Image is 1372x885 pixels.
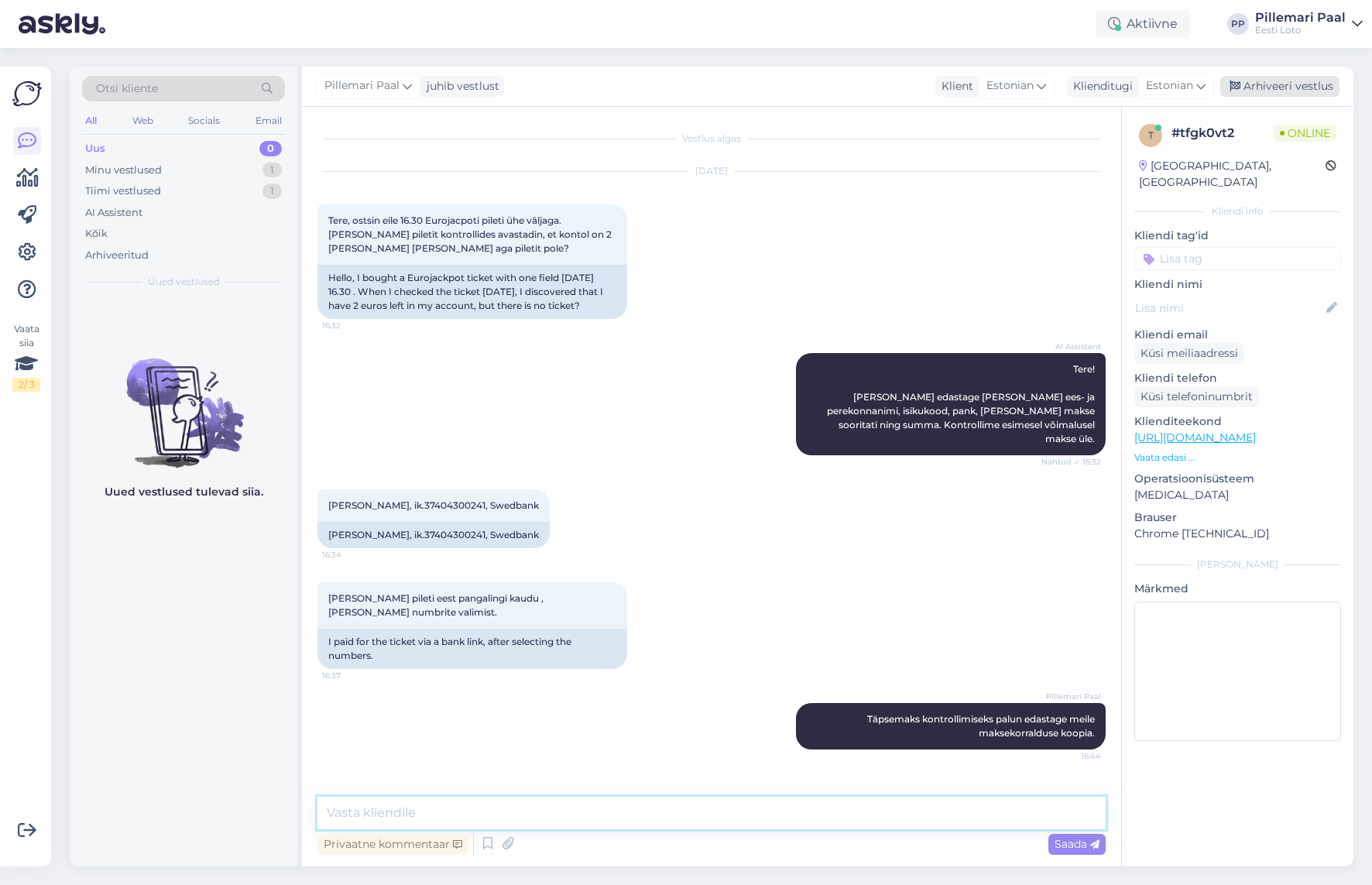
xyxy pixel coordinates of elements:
[1134,228,1341,244] p: Kliendi tag'id
[1134,526,1341,542] p: Chrome [TECHNICAL_ID]
[1134,557,1341,571] div: [PERSON_NAME]
[328,592,546,618] span: [PERSON_NAME] pileti eest pangalingi kaudu , [PERSON_NAME] numbrite valimist.
[1134,276,1341,293] p: Kliendi nimi
[1096,10,1190,38] div: Aktiivne
[70,331,297,470] img: No chats
[317,132,1106,146] div: Vestlus algas
[12,322,40,392] div: Vaata siia
[259,141,282,156] div: 0
[1134,204,1341,218] div: Kliendi info
[1134,343,1244,364] div: Küsi meiliaadressi
[1227,13,1249,35] div: PP
[1171,124,1274,142] div: # tfgk0vt2
[129,111,156,131] div: Web
[12,378,40,392] div: 2 / 3
[1134,413,1341,430] p: Klienditeekond
[1134,386,1259,407] div: Küsi telefoninumbrit
[85,163,162,178] div: Minu vestlused
[1134,327,1341,343] p: Kliendi email
[1135,300,1323,317] input: Lisa nimi
[85,226,108,242] div: Kõik
[85,205,142,221] div: AI Assistent
[935,78,973,94] div: Klient
[1134,451,1341,465] p: Vaata edasi ...
[1134,247,1341,270] input: Lisa tag
[317,522,550,548] div: [PERSON_NAME], ik.37404300241, Swedbank
[1134,370,1341,386] p: Kliendi telefon
[1134,471,1341,487] p: Operatsioonisüsteem
[328,499,539,511] span: [PERSON_NAME], ik.37404300241, Swedbank
[96,81,158,97] span: Otsi kliente
[328,214,614,254] span: Tere, ostsin eile 16.30 Eurojacpoti pileti ühe väljaga. [PERSON_NAME] piletit kontrollides avasta...
[322,670,380,681] span: 16:37
[1255,12,1346,24] div: Pillemari Paal
[317,834,468,855] div: Privaatne kommentaar
[1055,837,1099,851] span: Saada
[1134,581,1341,597] p: Märkmed
[1274,125,1336,142] span: Online
[185,111,223,131] div: Socials
[1148,129,1154,141] span: t
[317,164,1106,178] div: [DATE]
[1220,76,1339,97] div: Arhiveeri vestlus
[1134,509,1341,526] p: Brauser
[1043,691,1101,702] span: Pillemari Paal
[85,184,161,199] div: Tiimi vestlused
[262,184,282,199] div: 1
[1134,487,1341,503] p: [MEDICAL_DATA]
[85,141,105,156] div: Uus
[317,629,627,669] div: I paid for the ticket via a bank link, after selecting the numbers.
[1043,341,1101,352] span: AI Assistent
[1041,456,1101,468] span: Nähtud ✓ 16:32
[1067,78,1133,94] div: Klienditugi
[322,320,380,331] span: 16:32
[1043,750,1101,762] span: 16:44
[867,713,1097,739] span: Täpsemaks kontrollimiseks palun edastage meile maksekorralduse koopia.
[1255,12,1363,36] a: Pillemari PaalEesti Loto
[148,275,220,289] span: Uued vestlused
[317,265,627,319] div: Hello, I bought a Eurojackpot ticket with one field [DATE] 16.30 . When I checked the ticket [DAT...
[1134,430,1256,444] a: [URL][DOMAIN_NAME]
[1255,24,1346,36] div: Eesti Loto
[262,163,282,178] div: 1
[252,111,285,131] div: Email
[322,549,380,561] span: 16:34
[105,484,263,500] p: Uued vestlused tulevad siia.
[324,77,400,94] span: Pillemari Paal
[986,77,1034,94] span: Estonian
[1146,77,1193,94] span: Estonian
[82,111,100,131] div: All
[420,78,499,94] div: juhib vestlust
[12,79,42,108] img: Askly Logo
[1139,158,1326,190] div: [GEOGRAPHIC_DATA], [GEOGRAPHIC_DATA]
[85,248,149,263] div: Arhiveeritud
